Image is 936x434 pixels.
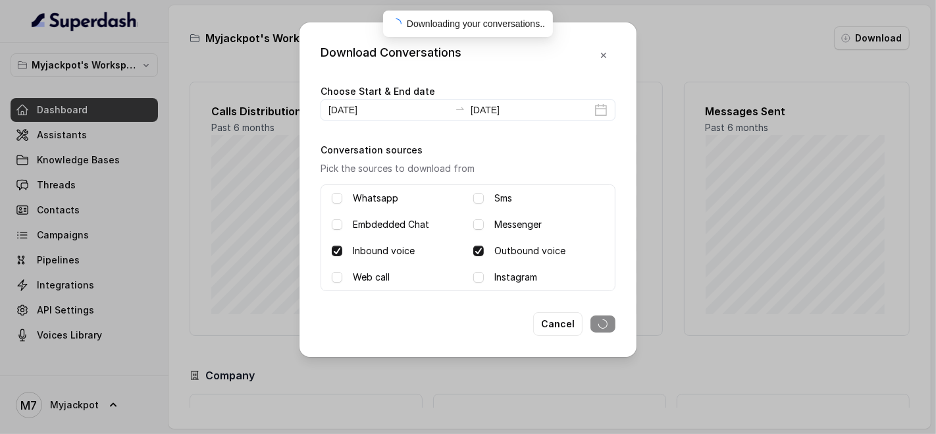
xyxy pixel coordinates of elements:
label: Whatsapp [353,190,398,206]
span: to [455,103,465,114]
label: Web call [353,269,390,285]
label: Outbound voice [494,243,565,259]
label: Inbound voice [353,243,415,259]
input: End date [471,103,592,117]
span: Downloading your conversations.. [407,18,545,29]
label: Conversation sources [321,144,423,155]
button: Cancel [533,312,583,336]
div: Download Conversations [321,43,461,67]
label: Messenger [494,217,542,232]
span: swap-right [455,103,465,114]
label: Embdedded Chat [353,217,429,232]
label: Choose Start & End date [321,86,435,97]
label: Instagram [494,269,537,285]
input: Start date [328,103,450,117]
label: Sms [494,190,512,206]
span: loading [391,18,402,29]
p: Pick the sources to download from [321,161,615,176]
